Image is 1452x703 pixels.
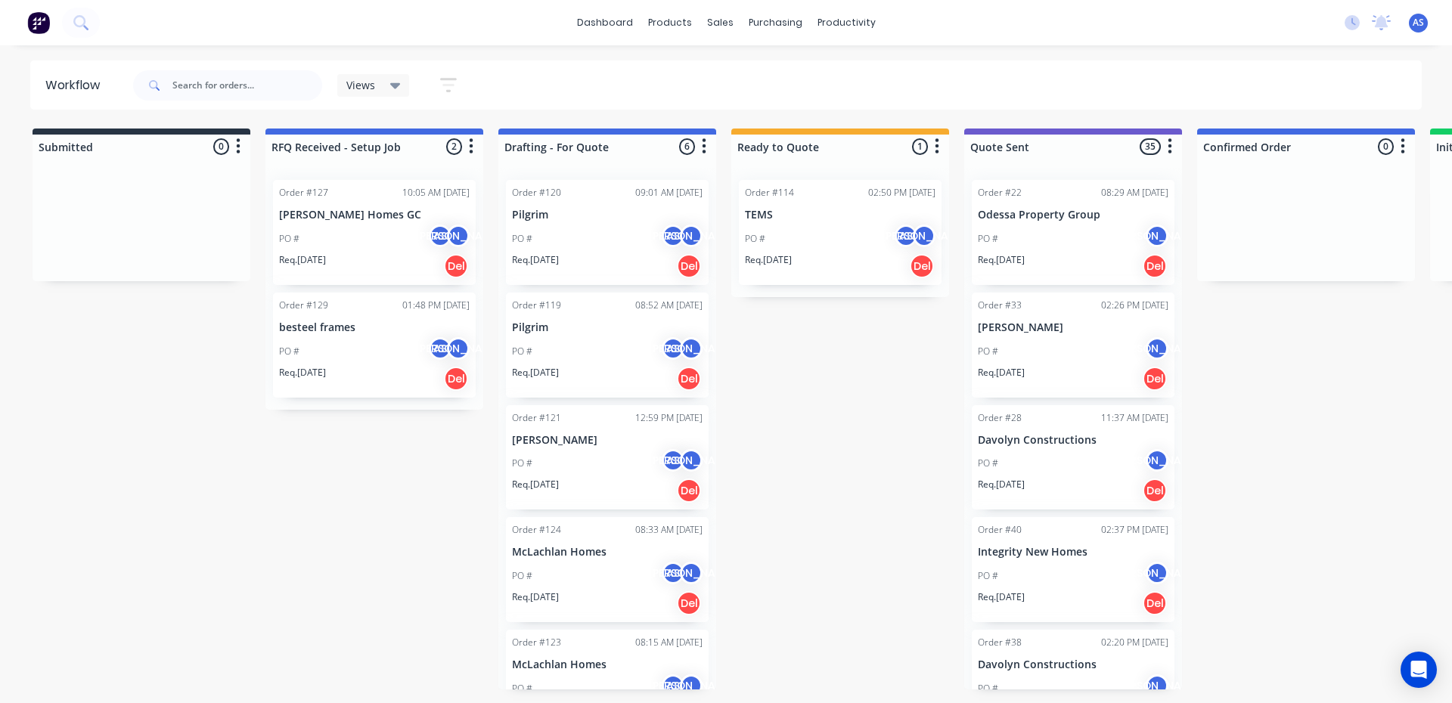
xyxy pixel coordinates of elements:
[662,674,684,697] div: AS
[512,457,532,470] p: PO #
[512,636,561,649] div: Order #123
[279,321,470,334] p: besteel frames
[512,345,532,358] p: PO #
[569,11,641,34] a: dashboard
[978,299,1022,312] div: Order #33
[512,682,532,695] p: PO #
[279,253,326,267] p: Req. [DATE]
[346,77,375,93] span: Views
[677,367,701,391] div: Del
[978,658,1168,671] p: Davolyn Constructions
[279,345,299,358] p: PO #
[1146,337,1168,360] div: [PERSON_NAME]
[972,293,1174,398] div: Order #3302:26 PM [DATE][PERSON_NAME]PO #[PERSON_NAME]Req.[DATE]Del
[978,546,1168,559] p: Integrity New Homes
[978,478,1025,491] p: Req. [DATE]
[662,562,684,584] div: AS
[895,225,917,247] div: AS
[506,405,709,510] div: Order #12112:59 PM [DATE][PERSON_NAME]PO #AS[PERSON_NAME]Req.[DATE]Del
[680,674,703,697] div: [PERSON_NAME]
[447,337,470,360] div: [PERSON_NAME]
[279,209,470,221] p: [PERSON_NAME] Homes GC
[512,590,559,604] p: Req. [DATE]
[1101,299,1168,312] div: 02:26 PM [DATE]
[978,569,998,583] p: PO #
[512,546,703,559] p: McLachlan Homes
[1146,562,1168,584] div: [PERSON_NAME]
[279,366,326,379] p: Req. [DATE]
[1143,367,1167,391] div: Del
[1143,254,1167,278] div: Del
[402,186,470,200] div: 10:05 AM [DATE]
[512,321,703,334] p: Pilgrim
[1143,478,1167,503] div: Del
[972,180,1174,285] div: Order #2208:29 AM [DATE]Odessa Property GroupPO #[PERSON_NAME]Req.[DATE]Del
[868,186,935,200] div: 02:50 PM [DATE]
[978,186,1022,200] div: Order #22
[512,299,561,312] div: Order #119
[700,11,741,34] div: sales
[662,225,684,247] div: AS
[910,254,934,278] div: Del
[745,186,794,200] div: Order #114
[978,321,1168,334] p: [PERSON_NAME]
[680,337,703,360] div: [PERSON_NAME]
[512,186,561,200] div: Order #120
[1146,225,1168,247] div: [PERSON_NAME]
[978,366,1025,379] p: Req. [DATE]
[745,209,935,221] p: TEMS
[444,254,468,278] div: Del
[172,70,322,101] input: Search for orders...
[741,11,810,34] div: purchasing
[1146,674,1168,697] div: [PERSON_NAME]
[279,232,299,246] p: PO #
[635,636,703,649] div: 08:15 AM [DATE]
[429,337,451,360] div: AS
[978,457,998,470] p: PO #
[273,293,476,398] div: Order #12901:48 PM [DATE]besteel framesPO #AS[PERSON_NAME]Req.[DATE]Del
[1101,523,1168,537] div: 02:37 PM [DATE]
[635,299,703,312] div: 08:52 AM [DATE]
[913,225,935,247] div: [PERSON_NAME]
[506,517,709,622] div: Order #12408:33 AM [DATE]McLachlan HomesPO #AS[PERSON_NAME]Req.[DATE]Del
[1101,186,1168,200] div: 08:29 AM [DATE]
[512,232,532,246] p: PO #
[978,682,998,695] p: PO #
[512,253,559,267] p: Req. [DATE]
[978,209,1168,221] p: Odessa Property Group
[1143,591,1167,615] div: Del
[978,232,998,246] p: PO #
[641,11,700,34] div: products
[635,411,703,425] div: 12:59 PM [DATE]
[978,523,1022,537] div: Order #40
[662,449,684,472] div: AS
[512,209,703,221] p: Pilgrim
[512,366,559,379] p: Req. [DATE]
[978,434,1168,447] p: Davolyn Constructions
[662,337,684,360] div: AS
[1101,636,1168,649] div: 02:20 PM [DATE]
[680,449,703,472] div: [PERSON_NAME]
[506,180,709,285] div: Order #12009:01 AM [DATE]PilgrimPO #AS[PERSON_NAME]Req.[DATE]Del
[512,658,703,671] p: McLachlan Homes
[45,76,107,94] div: Workflow
[978,590,1025,604] p: Req. [DATE]
[512,569,532,583] p: PO #
[512,523,561,537] div: Order #124
[1146,449,1168,472] div: [PERSON_NAME]
[402,299,470,312] div: 01:48 PM [DATE]
[635,523,703,537] div: 08:33 AM [DATE]
[1101,411,1168,425] div: 11:37 AM [DATE]
[677,478,701,503] div: Del
[447,225,470,247] div: [PERSON_NAME]
[506,293,709,398] div: Order #11908:52 AM [DATE]PilgrimPO #AS[PERSON_NAME]Req.[DATE]Del
[745,232,765,246] p: PO #
[273,180,476,285] div: Order #12710:05 AM [DATE][PERSON_NAME] Homes GCPO #AS[PERSON_NAME]Req.[DATE]Del
[978,411,1022,425] div: Order #28
[512,434,703,447] p: [PERSON_NAME]
[972,517,1174,622] div: Order #4002:37 PM [DATE]Integrity New HomesPO #[PERSON_NAME]Req.[DATE]Del
[27,11,50,34] img: Factory
[512,478,559,491] p: Req. [DATE]
[739,180,942,285] div: Order #11402:50 PM [DATE]TEMSPO #AS[PERSON_NAME]Req.[DATE]Del
[677,254,701,278] div: Del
